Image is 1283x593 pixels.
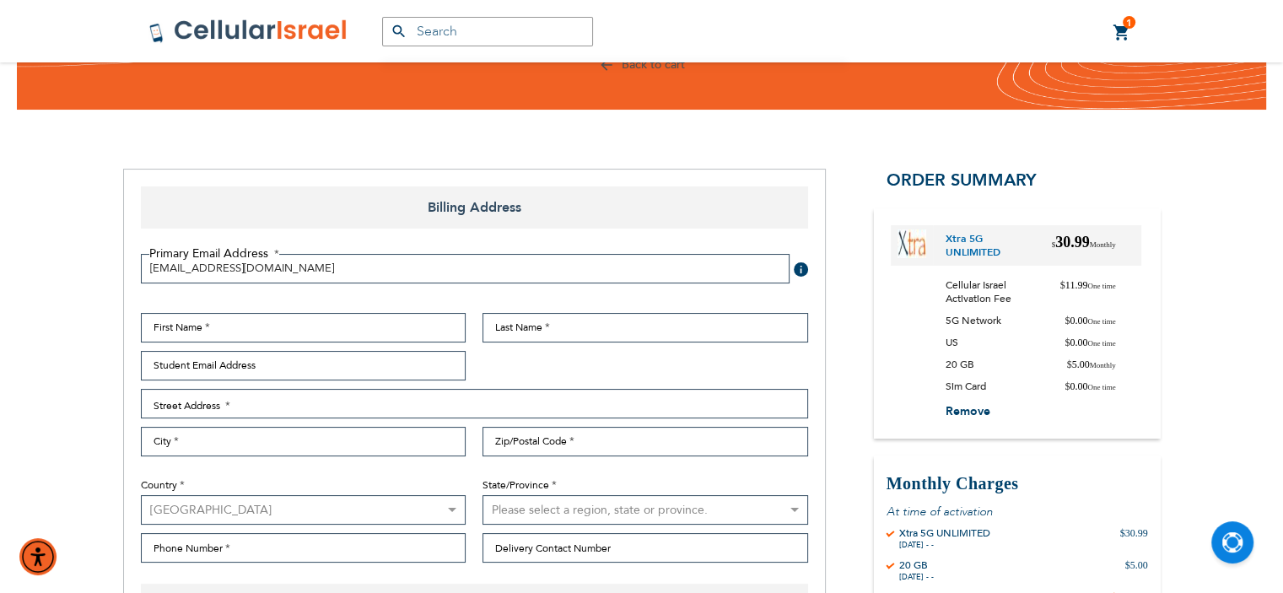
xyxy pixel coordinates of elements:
span: US [946,336,971,349]
span: Order Summary [887,169,1037,191]
div: 20 GB [899,558,934,572]
span: $ [1051,240,1055,249]
span: 20 GB [946,358,987,371]
span: Monthly [1089,361,1115,369]
span: One time [1087,317,1115,326]
span: 11.99 [1060,278,1116,305]
span: Sim Card [946,380,999,393]
span: 5G Network [946,314,1014,327]
div: $30.99 [1120,526,1148,550]
div: [DATE] - - [899,540,990,550]
span: $ [1065,315,1070,326]
p: At time of activation [887,504,1148,520]
span: 1 [1126,16,1132,30]
div: [DATE] - - [899,572,934,582]
img: Cellular Israel [148,19,348,44]
div: $5.00 [1125,558,1148,582]
img: Xtra 5G UNLIMITED [898,229,926,258]
span: Remove [946,403,990,419]
a: 1 [1113,23,1131,43]
span: $ [1065,337,1070,348]
span: Billing Address [141,186,808,229]
span: 30.99 [1051,232,1115,259]
span: $ [1066,358,1071,370]
input: Search [382,17,593,46]
span: $ [1065,380,1070,392]
span: Cellular Israel Activation Fee [946,278,1060,305]
span: 5.00 [1066,358,1115,371]
span: One time [1087,282,1115,290]
span: One time [1087,339,1115,348]
span: 0.00 [1065,314,1115,327]
a: Back to cart [598,57,685,73]
span: 0.00 [1065,336,1115,349]
span: $ [1060,279,1065,291]
div: Accessibility Menu [19,538,57,575]
span: Monthly [1089,240,1115,249]
span: One time [1087,383,1115,391]
h3: Monthly Charges [887,472,1148,495]
span: 0.00 [1065,380,1115,393]
div: Xtra 5G UNLIMITED [899,526,990,540]
a: Xtra 5G UNLIMITED [946,232,1039,259]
